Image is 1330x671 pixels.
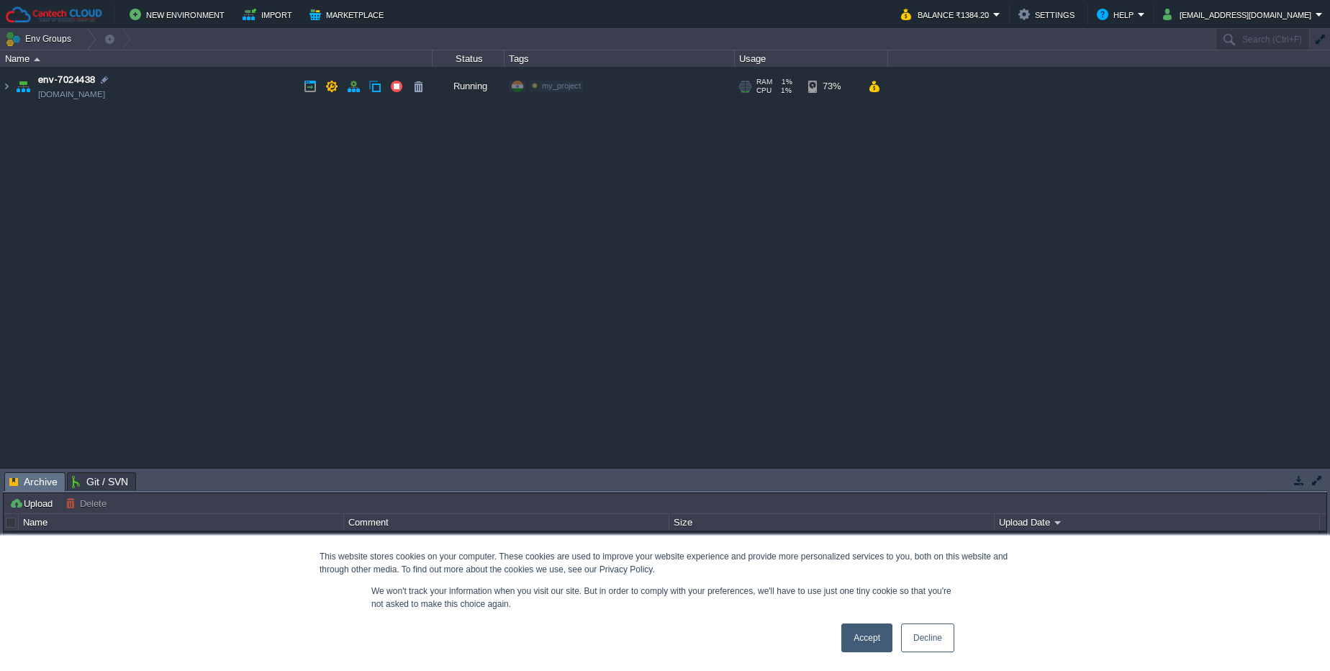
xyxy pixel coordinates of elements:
div: 575 KB [669,531,993,547]
div: 18:59 | [DATE] [995,531,1318,547]
a: [DOMAIN_NAME] [38,87,105,102]
p: We won't track your information when you visit our site. But in order to comply with your prefere... [371,585,959,611]
div: 73% [808,67,855,106]
a: env-7024438 [38,73,96,87]
button: Delete [65,497,111,510]
img: AMDAwAAAACH5BAEAAAAALAAAAAABAAEAAAICRAEAOw== [13,67,33,106]
div: Upload Date [995,514,1319,531]
button: Settings [1018,6,1079,23]
a: Accept [841,623,892,652]
span: RAM [756,78,772,86]
button: Env Groups [5,29,76,49]
img: AMDAwAAAACH5BAEAAAAALAAAAAABAAEAAAICRAEAOw== [34,58,40,61]
div: Sample package which you can deploy to your environment. Feel free to delete and upload a package... [344,531,668,547]
span: Archive [9,473,58,491]
div: Running [433,67,505,106]
a: HelloWorld.zip [22,533,82,544]
button: [EMAIL_ADDRESS][DOMAIN_NAME] [1163,6,1316,23]
span: 1% [777,86,792,95]
a: Decline [901,623,954,652]
div: Tags [505,50,734,67]
button: Import [243,6,297,23]
div: Name [19,514,343,531]
div: Name [1,50,432,67]
div: Status [433,50,504,67]
img: AMDAwAAAACH5BAEAAAAALAAAAAABAAEAAAICRAEAOw== [1,67,12,106]
div: This website stores cookies on your computer. These cookies are used to improve your website expe... [320,550,1010,576]
button: Help [1097,6,1138,23]
div: Usage [736,50,887,67]
div: Size [670,514,994,531]
div: Comment [345,514,669,531]
span: CPU [756,86,772,95]
button: New Environment [130,6,229,23]
span: Git / SVN [72,473,128,490]
span: 1% [778,78,792,86]
span: my_project [542,81,581,90]
button: Marketplace [309,6,388,23]
img: Cantech Cloud [5,6,103,24]
button: Balance ₹1384.20 [901,6,993,23]
button: Upload [9,497,57,510]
